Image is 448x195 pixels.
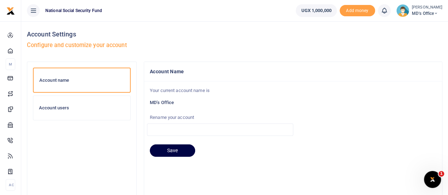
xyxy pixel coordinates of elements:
li: Ac [6,179,15,191]
span: MD’s Office [412,10,442,17]
img: logo-small [6,7,15,15]
h4: Account Settings [27,30,442,38]
h5: Configure and customize your account [27,42,442,49]
a: UGX 1,000,000 [296,4,336,17]
span: Add money [340,5,375,17]
iframe: Intercom live chat [424,171,441,188]
a: Add money [340,7,375,13]
h6: MD’s Office [150,100,436,105]
small: [PERSON_NAME] [412,5,442,11]
label: Rename your account [147,114,293,121]
span: UGX 1,000,000 [301,7,331,14]
span: National Social Security Fund [42,7,105,14]
a: Account users [33,96,131,120]
li: Wallet ballance [293,4,339,17]
h6: Account users [39,105,125,111]
span: 1 [438,171,444,177]
a: profile-user [PERSON_NAME] MD’s Office [396,4,442,17]
p: Your current account name is [150,87,436,94]
button: Save [150,144,195,157]
li: Toup your wallet [340,5,375,17]
a: Account name [33,68,131,93]
a: logo-small logo-large logo-large [6,8,15,13]
img: profile-user [396,4,409,17]
li: M [6,58,15,70]
h6: Account name [39,78,124,83]
h4: Account Name [150,68,436,75]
